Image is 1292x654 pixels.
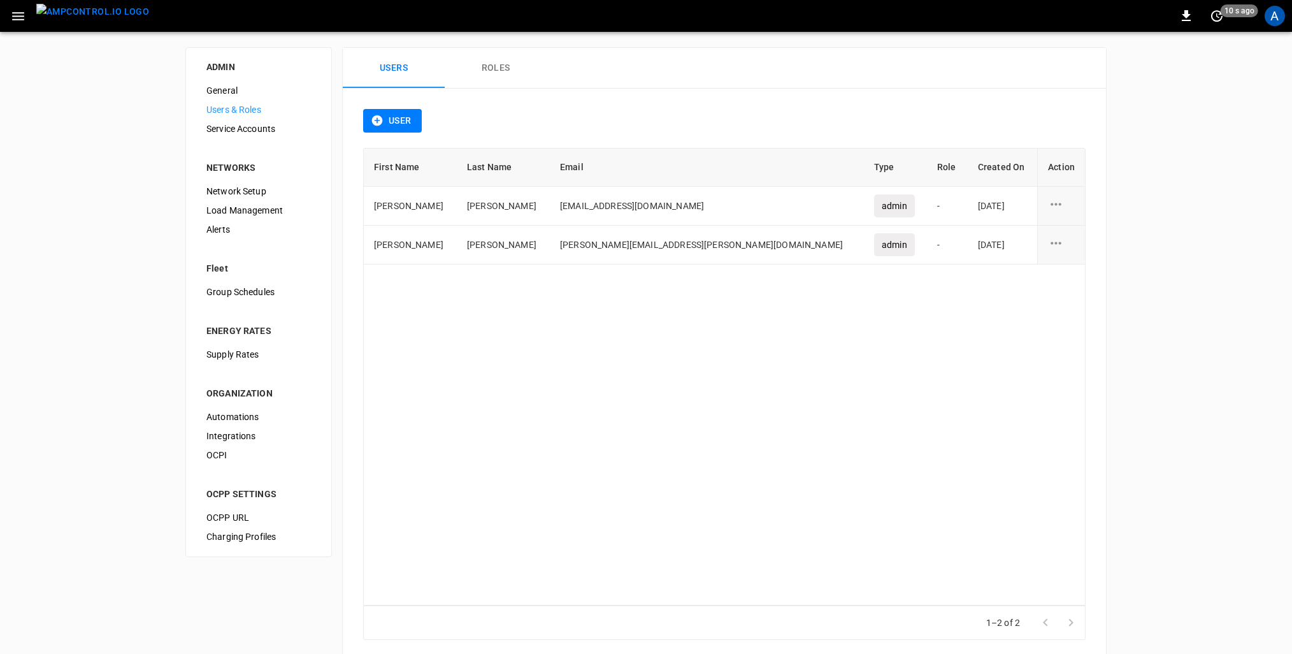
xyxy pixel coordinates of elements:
[206,348,311,361] span: Supply Rates
[206,530,311,544] span: Charging Profiles
[206,161,311,174] div: NETWORKS
[457,187,550,226] td: [PERSON_NAME]
[927,149,968,187] th: Role
[864,149,927,187] th: Type
[968,149,1037,187] th: Created On
[196,201,321,220] div: Load Management
[196,407,321,426] div: Automations
[1048,235,1075,254] div: user action options
[364,187,457,226] td: [PERSON_NAME]
[364,226,457,265] td: [PERSON_NAME]
[196,426,321,446] div: Integrations
[968,187,1037,226] td: [DATE]
[1207,6,1227,26] button: set refresh interval
[550,187,864,226] td: [EMAIL_ADDRESS][DOMAIN_NAME]
[196,100,321,119] div: Users & Roles
[550,149,864,187] th: Email
[445,48,547,89] button: Roles
[196,282,321,302] div: Group Schedules
[206,430,311,443] span: Integrations
[986,616,1020,629] p: 1–2 of 2
[196,119,321,138] div: Service Accounts
[1048,196,1075,215] div: user action options
[196,345,321,364] div: Supply Rates
[550,226,864,265] td: [PERSON_NAME][EMAIL_ADDRESS][PERSON_NAME][DOMAIN_NAME]
[196,446,321,465] div: OCPI
[36,4,149,20] img: ampcontrol.io logo
[196,220,321,239] div: Alerts
[206,61,311,73] div: ADMIN
[1265,6,1285,26] div: profile-icon
[196,508,321,527] div: OCPP URL
[927,226,968,265] td: -
[1037,149,1085,187] th: Action
[206,387,311,400] div: ORGANIZATION
[457,149,550,187] th: Last Name
[1221,4,1258,17] span: 10 s ago
[196,182,321,201] div: Network Setup
[196,81,321,100] div: General
[206,223,311,236] span: Alerts
[206,286,311,299] span: Group Schedules
[874,233,915,256] div: admin
[206,262,311,275] div: Fleet
[927,187,968,226] td: -
[206,488,311,500] div: OCPP SETTINGS
[874,194,915,217] div: admin
[196,527,321,546] div: Charging Profiles
[343,48,445,89] button: Users
[457,226,550,265] td: [PERSON_NAME]
[206,324,311,337] div: ENERGY RATES
[206,411,311,424] span: Automations
[968,226,1037,265] td: [DATE]
[206,449,311,462] span: OCPI
[206,185,311,198] span: Network Setup
[206,122,311,136] span: Service Accounts
[364,149,1085,265] table: users-table
[206,84,311,98] span: General
[206,103,311,117] span: Users & Roles
[206,204,311,217] span: Load Management
[206,511,311,525] span: OCPP URL
[363,109,422,133] button: User
[364,149,457,187] th: First Name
